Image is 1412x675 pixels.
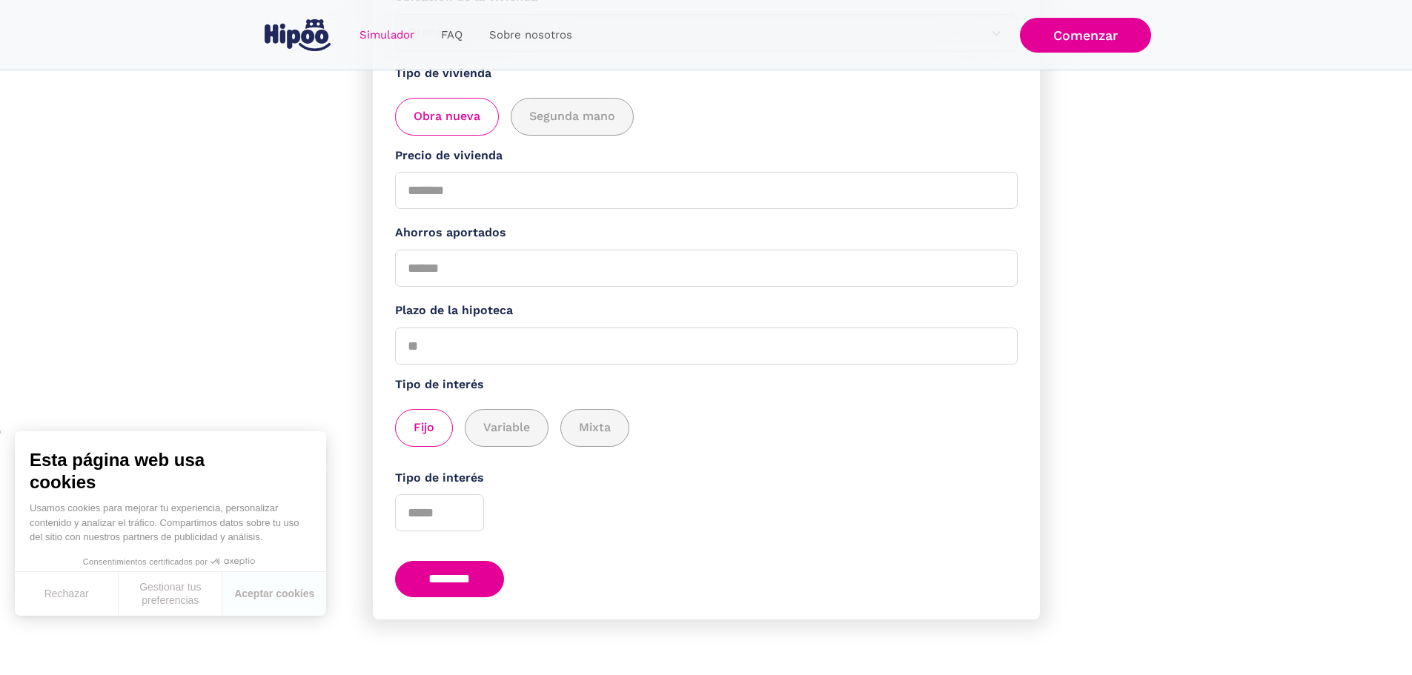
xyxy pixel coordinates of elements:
span: Segunda mano [529,107,615,126]
a: FAQ [428,21,476,50]
span: Mixta [579,419,611,437]
div: add_description_here [395,409,1018,447]
label: Tipo de interés [395,469,1018,488]
a: home [262,13,334,57]
label: Tipo de interés [395,376,1018,394]
a: Simulador [346,21,428,50]
label: Ahorros aportados [395,224,1018,242]
label: Tipo de vivienda [395,64,1018,83]
label: Precio de vivienda [395,147,1018,165]
a: Sobre nosotros [476,21,586,50]
a: Comenzar [1020,18,1151,53]
label: Plazo de la hipoteca [395,302,1018,320]
span: Variable [483,419,530,437]
span: Fijo [414,419,434,437]
span: Obra nueva [414,107,480,126]
div: add_description_here [395,98,1018,136]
